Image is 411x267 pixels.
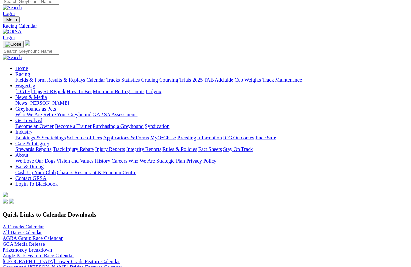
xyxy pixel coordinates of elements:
a: Isolynx [146,89,161,94]
a: Greyhounds as Pets [15,106,56,111]
a: Coursing [159,77,178,83]
img: twitter.svg [9,199,14,204]
a: Fact Sheets [198,147,222,152]
div: Industry [15,135,408,141]
a: [PERSON_NAME] [28,100,69,106]
a: Integrity Reports [126,147,161,152]
h3: Quick Links to Calendar Downloads [3,211,408,218]
a: Become a Trainer [55,123,92,129]
a: [DATE] Tips [15,89,42,94]
div: Get Involved [15,123,408,129]
a: Bookings & Scratchings [15,135,66,140]
a: Retire Your Greyhound [43,112,92,117]
img: logo-grsa-white.png [3,192,8,197]
a: Contact GRSA [15,175,46,181]
a: Angle Park Feature Race Calendar [3,253,74,258]
a: Track Maintenance [262,77,302,83]
a: 2025 TAB Adelaide Cup [192,77,243,83]
a: Login To Blackbook [15,181,58,187]
img: GRSA [3,29,22,35]
a: Prizemoney Breakdown [3,247,52,253]
a: Applications & Forms [103,135,149,140]
a: Trials [179,77,191,83]
button: Toggle navigation [3,16,20,23]
img: Search [3,55,22,60]
a: Racing [15,71,30,77]
a: Chasers Restaurant & Function Centre [57,170,136,175]
a: Login [3,35,15,40]
a: Who We Are [15,112,42,117]
a: AGRA Group Race Calendar [3,236,63,241]
a: Login [3,11,15,16]
a: Industry [15,129,32,135]
a: Grading [141,77,158,83]
a: News [15,100,27,106]
div: News & Media [15,100,408,106]
a: Strategic Plan [156,158,185,164]
div: Bar & Dining [15,170,408,175]
a: Careers [111,158,127,164]
img: facebook.svg [3,199,8,204]
div: Greyhounds as Pets [15,112,408,118]
img: Search [3,5,22,11]
a: About [15,152,28,158]
div: About [15,158,408,164]
a: Vision and Values [57,158,93,164]
a: Race Safe [255,135,276,140]
a: Statistics [121,77,140,83]
input: Search [3,48,59,55]
a: ICG Outcomes [223,135,254,140]
a: GAP SA Assessments [93,112,138,117]
a: Become an Owner [15,123,54,129]
img: logo-grsa-white.png [25,40,30,46]
a: Injury Reports [95,147,125,152]
a: Cash Up Your Club [15,170,56,175]
a: Tracks [106,77,120,83]
div: Racing [15,77,408,83]
a: Home [15,66,28,71]
a: Stay On Track [223,147,253,152]
a: Get Involved [15,118,42,123]
a: [GEOGRAPHIC_DATA] Lower Grade Feature Calendar [3,259,120,264]
a: Bar & Dining [15,164,44,169]
a: Care & Integrity [15,141,49,146]
a: Rules & Policies [162,147,197,152]
a: GCA Media Release [3,241,45,247]
a: Stewards Reports [15,147,51,152]
a: History [95,158,110,164]
a: Weights [244,77,261,83]
a: Minimum Betting Limits [93,89,144,94]
a: How To Bet [67,89,92,94]
a: Purchasing a Greyhound [93,123,144,129]
div: Care & Integrity [15,147,408,152]
a: News & Media [15,94,47,100]
a: Breeding Information [177,135,222,140]
a: Calendar [86,77,105,83]
a: All Tracks Calendar [3,224,44,229]
button: Toggle navigation [3,41,24,48]
a: Privacy Policy [186,158,216,164]
a: Who We Are [128,158,155,164]
a: Racing Calendar [3,23,408,29]
a: Schedule of Fees [67,135,102,140]
img: Close [5,42,21,47]
span: Menu [6,17,17,22]
a: All Dates Calendar [3,230,42,235]
a: Wagering [15,83,35,88]
a: Results & Replays [47,77,85,83]
a: We Love Our Dogs [15,158,55,164]
a: Fields & Form [15,77,46,83]
div: Wagering [15,89,408,94]
a: SUREpick [43,89,65,94]
a: MyOzChase [150,135,176,140]
a: Track Injury Rebate [53,147,94,152]
a: Syndication [145,123,169,129]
